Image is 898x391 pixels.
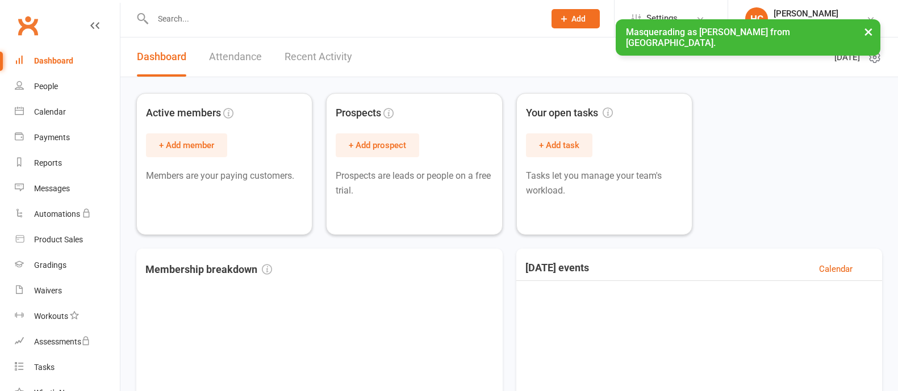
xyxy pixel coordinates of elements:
[15,48,120,74] a: Dashboard
[336,169,492,197] p: Prospects are leads or people on a free trial.
[526,105,613,121] span: Your open tasks
[15,355,120,380] a: Tasks
[15,176,120,201] a: Messages
[146,169,303,183] p: Members are your paying customers.
[145,262,272,276] h3: Membership breakdown
[146,105,221,121] span: Active members
[34,107,66,116] div: Calendar
[34,260,66,270] div: Gradings
[745,7,768,30] div: HC
[646,6,678,31] span: Settings
[571,14,586,23] span: Add
[15,74,120,99] a: People
[146,133,227,157] button: + Add member
[774,19,847,29] div: Bendigo Fight Centre
[34,158,62,167] div: Reports
[15,150,120,176] a: Reports
[552,9,600,28] button: Add
[34,133,70,142] div: Payments
[14,11,42,40] a: Clubworx
[34,286,62,295] div: Waivers
[15,125,120,150] a: Payments
[336,105,381,121] span: Prospects
[15,99,120,125] a: Calendar
[34,56,73,65] div: Dashboard
[34,312,68,321] div: Workouts
[336,133,419,157] button: + Add prospect
[34,209,80,218] div: Automations
[34,337,90,346] div: Assessments
[15,227,120,253] a: Product Sales
[34,235,83,244] div: Product Sales
[34,82,58,91] div: People
[15,201,120,227] a: Automations
[525,262,589,276] h3: [DATE] events
[858,19,879,44] button: ×
[526,133,592,157] button: + Add task
[149,11,537,27] input: Search...
[15,253,120,278] a: Gradings
[774,9,847,19] div: [PERSON_NAME]
[34,363,55,372] div: Tasks
[34,184,70,193] div: Messages
[626,27,790,48] span: Masquerading as [PERSON_NAME] from [GEOGRAPHIC_DATA].
[15,329,120,355] a: Assessments
[15,304,120,329] a: Workouts
[15,278,120,304] a: Waivers
[526,169,683,197] p: Tasks let you manage your team's workload.
[819,262,853,276] a: Calendar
